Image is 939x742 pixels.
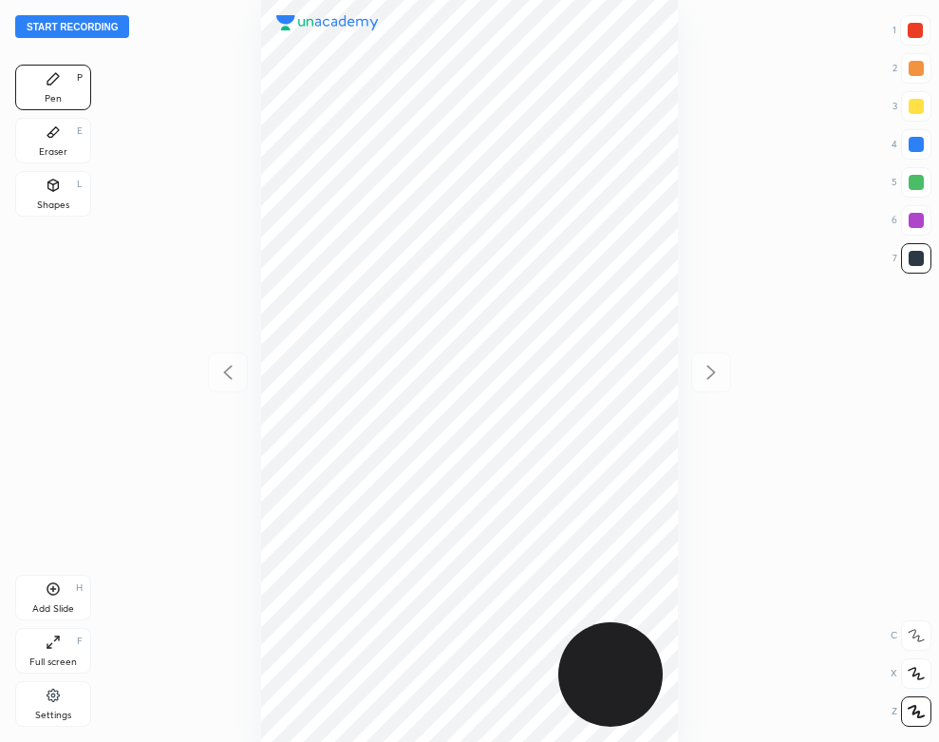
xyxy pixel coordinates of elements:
div: P [77,73,83,83]
div: Settings [35,711,71,720]
div: Shapes [37,200,69,210]
div: H [76,583,83,593]
div: Full screen [29,657,77,667]
div: 6 [892,205,931,236]
div: 4 [892,129,931,160]
div: C [891,620,931,651]
div: E [77,126,83,136]
div: Z [892,696,931,727]
div: 2 [892,53,931,84]
div: X [891,658,931,689]
div: Add Slide [32,604,74,614]
button: Start recording [15,15,129,38]
div: Eraser [39,147,67,157]
img: logo.38c385cc.svg [276,15,379,30]
div: 1 [892,15,930,46]
div: 5 [892,167,931,198]
div: 7 [892,243,931,274]
div: 3 [892,91,931,122]
div: Pen [45,94,62,104]
div: F [77,637,83,646]
div: L [77,180,83,189]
